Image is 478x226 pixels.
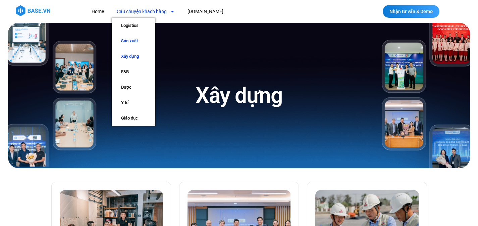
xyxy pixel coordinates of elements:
ul: Câu chuyện khách hàng [112,18,155,126]
a: Câu chuyện khách hàng [112,5,180,18]
a: Logistics [112,18,155,33]
a: Home [87,5,109,18]
h1: Xây dựng [196,82,282,109]
a: Xây dựng [112,49,155,64]
nav: Menu [87,5,341,18]
a: Dược [112,80,155,95]
a: Giáo dục [112,110,155,126]
a: [DOMAIN_NAME] [182,5,228,18]
a: F&B [112,64,155,80]
a: Y tế [112,95,155,110]
a: Nhận tư vấn & Demo [383,5,439,18]
span: Nhận tư vấn & Demo [389,9,433,14]
a: Sản xuất [112,33,155,49]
